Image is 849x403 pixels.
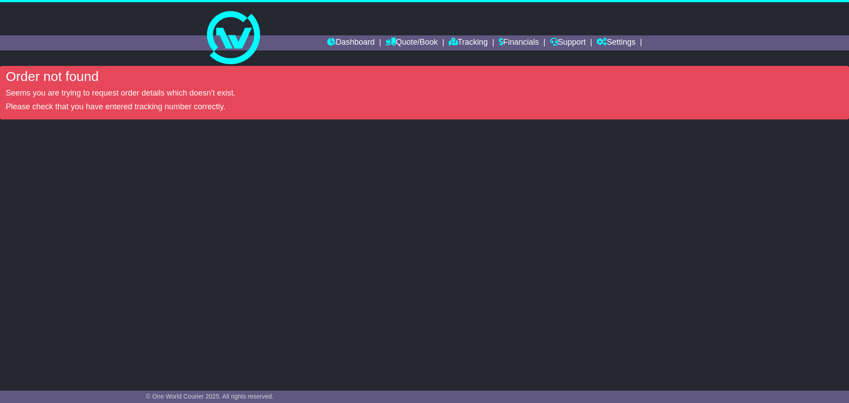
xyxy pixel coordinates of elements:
a: Dashboard [327,35,375,50]
a: Quote/Book [386,35,438,50]
a: Support [550,35,586,50]
p: Seems you are trying to request order details which doesn't exist. [6,88,843,98]
a: Settings [597,35,635,50]
p: Please check that you have entered tracking number correctly. [6,102,843,112]
h4: Order not found [6,69,843,84]
span: © One World Courier 2025. All rights reserved. [146,393,274,400]
a: Tracking [449,35,488,50]
a: Financials [499,35,539,50]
